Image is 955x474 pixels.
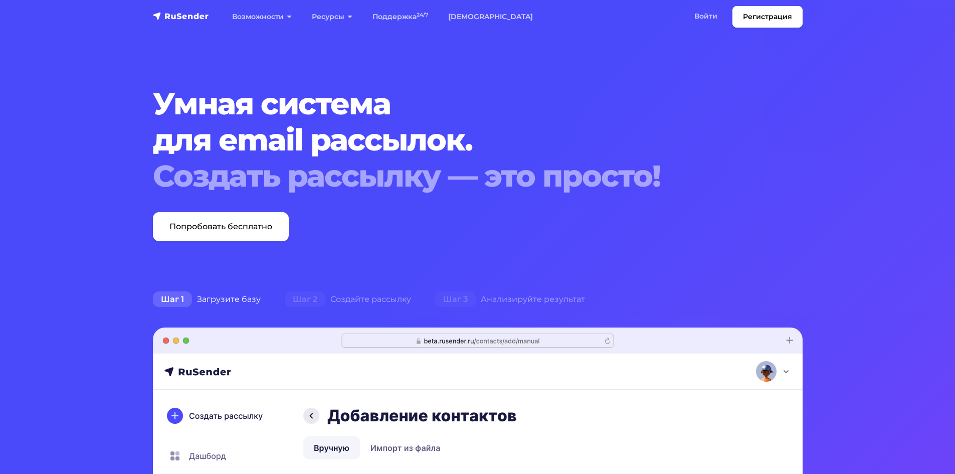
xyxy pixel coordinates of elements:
[435,291,476,307] span: Шаг 3
[732,6,803,28] a: Регистрация
[285,291,325,307] span: Шаг 2
[273,289,423,309] div: Создайте рассылку
[222,7,302,27] a: Возможности
[153,86,747,194] h1: Умная система для email рассылок.
[141,289,273,309] div: Загрузите базу
[438,7,543,27] a: [DEMOGRAPHIC_DATA]
[153,11,209,21] img: RuSender
[684,6,727,27] a: Войти
[417,12,428,18] sup: 24/7
[362,7,438,27] a: Поддержка24/7
[153,158,747,194] div: Создать рассылку — это просто!
[302,7,362,27] a: Ресурсы
[153,291,192,307] span: Шаг 1
[423,289,597,309] div: Анализируйте результат
[153,212,289,241] a: Попробовать бесплатно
